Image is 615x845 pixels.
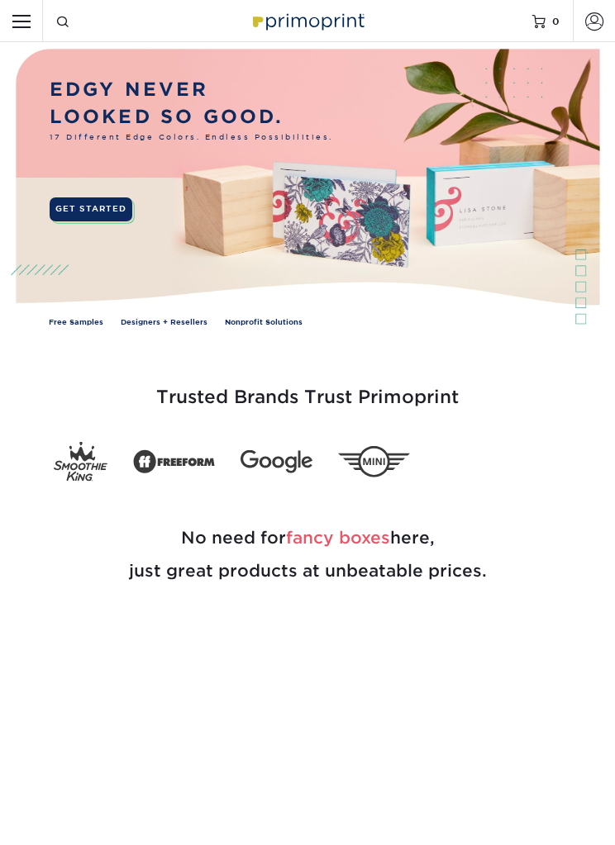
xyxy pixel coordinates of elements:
img: Smoothie King [54,441,107,482]
h3: Trusted Brands Trust Primoprint [12,347,603,428]
h2: No need for here, just great products at unbeatable prices. [12,482,603,627]
img: Mini [338,445,410,477]
img: Freeform [133,444,215,480]
img: Goodwill [533,462,534,463]
a: GET STARTED [50,197,133,221]
img: Primoprint [248,7,368,33]
a: Designers + Resellers [121,316,207,327]
span: 17 Different Edge Colors. Endless Possibilities. [50,131,333,142]
img: Google [241,449,312,473]
p: LOOKED SO GOOD. [50,103,333,131]
span: 0 [552,15,560,26]
a: Nonprofit Solutions [225,316,303,327]
span: fancy boxes [286,528,390,548]
p: EDGY NEVER [50,76,333,103]
a: Free Samples [49,316,103,327]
